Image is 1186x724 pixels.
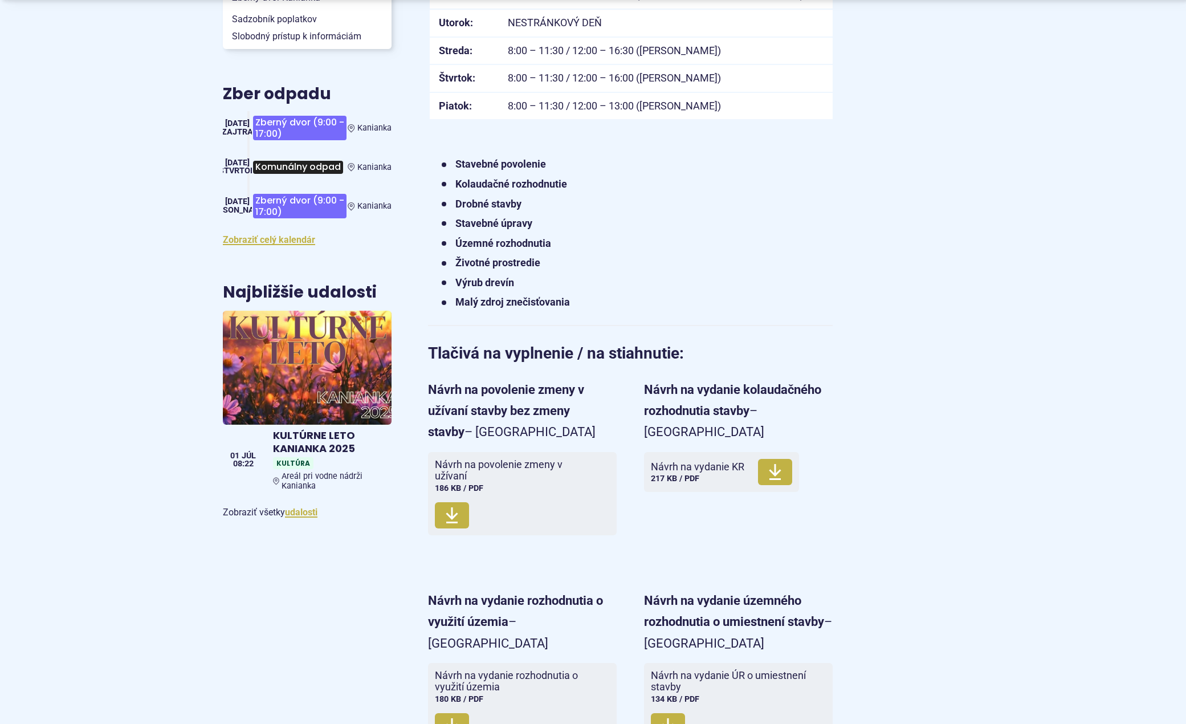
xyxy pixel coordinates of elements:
span: 08:22 [230,460,256,468]
strong: Návrh na vydanie kolaudačného rozhodnutia stavby [644,383,821,418]
span: Návrh na vydanie rozhodnutia o využití územia [435,670,596,693]
strong: Utorok: [439,17,473,29]
p: – [GEOGRAPHIC_DATA] [644,590,833,654]
span: Komunálny odpad [253,161,343,174]
span: 186 KB / PDF [435,483,483,493]
td: 8:00 – 11:30 / 12:00 – 16:30 ([PERSON_NAME]) [499,37,833,65]
p: – [GEOGRAPHIC_DATA] [644,379,833,443]
span: Slobodný prístup k informáciám [232,28,382,45]
strong: Piatok: [439,100,472,112]
span: [DATE] [225,158,250,168]
strong: Stavebné úpravy [455,217,532,229]
span: [DATE] [225,197,250,206]
a: Komunálny odpad Kanianka [DATE] štvrtok [223,154,392,180]
span: 217 KB / PDF [651,474,699,483]
span: Zberný dvor (9:00 - 17:00) [253,194,347,218]
strong: Územné rozhodnutia [455,237,551,249]
span: Návrh na vydanie KR [651,461,744,473]
span: Návrh na vydanie ÚR o umiestnení stavby [651,670,812,693]
strong: Výrub drevín [455,276,514,288]
span: 134 KB / PDF [651,694,699,704]
h3: Najbližšie udalosti [223,284,377,302]
td: 8:00 – 11:30 / 12:00 – 16:00 ([PERSON_NAME]) [499,64,833,92]
span: Areál pri vodne nádrži Kanianka [282,471,387,491]
strong: Malý zdroj znečisťovania [455,296,570,308]
span: Sadzobník poplatkov [232,11,382,28]
a: Sadzobník poplatkov [223,11,392,28]
span: Návrh na povolenie zmeny v užívaní [435,459,596,482]
a: Zobraziť všetky udalosti [285,507,317,518]
strong: Tlačivá na vyplnenie / na stiahnutie: [428,344,684,363]
a: Návrh na vydanie KR217 KB / PDF [644,452,799,492]
span: júl [242,452,256,460]
strong: Návrh na povolenie zmeny v užívaní stavby bez zmeny stavby [428,383,584,440]
p: – [GEOGRAPHIC_DATA] [428,590,617,654]
td: 8:00 – 11:30 / 12:00 – 13:00 ([PERSON_NAME]) [499,92,833,120]
strong: Drobné stavby [455,198,521,210]
span: štvrtok [219,166,255,176]
strong: Štvrtok: [439,72,475,84]
span: 180 KB / PDF [435,694,483,704]
span: 01 [230,452,239,460]
span: Kanianka [357,123,392,133]
h4: KULTÚRNE LETO KANIANKA 2025 [273,429,387,455]
p: – [GEOGRAPHIC_DATA] [428,379,617,443]
strong: Návrh na vydanie rozhodnutia o využití územia [428,593,603,629]
span: Kanianka [357,201,392,211]
span: [PERSON_NAME] [206,205,268,215]
span: Zajtra [222,127,253,137]
strong: Kolaudačné rozhodnutie [455,178,567,190]
span: [DATE] [225,119,250,128]
a: Zberný dvor (9:00 - 17:00) Kanianka [DATE] Zajtra [223,111,392,145]
a: Zberný dvor (9:00 - 17:00) Kanianka [DATE] [PERSON_NAME] [223,189,392,223]
span: Kultúra [273,457,313,469]
a: KULTÚRNE LETO KANIANKA 2025 KultúraAreál pri vodne nádrži Kanianka 01 júl 08:22 [223,311,392,495]
a: Slobodný prístup k informáciám [223,28,392,45]
a: Zobraziť celý kalendár [223,234,315,245]
span: Zberný dvor (9:00 - 17:00) [253,116,347,140]
a: Návrh na povolenie zmeny v užívaní186 KB / PDF [428,452,617,535]
strong: Streda: [439,44,472,56]
span: Kanianka [357,162,392,172]
strong: Životné prostredie [455,257,540,269]
strong: Návrh na vydanie územného rozhodnutia o umiestnení stavby [644,593,824,629]
td: NESTRÁNKOVÝ DEŇ [499,9,833,37]
h3: Zber odpadu [223,86,392,103]
p: Zobraziť všetky [223,505,392,520]
strong: Stavebné povolenie [455,158,546,170]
